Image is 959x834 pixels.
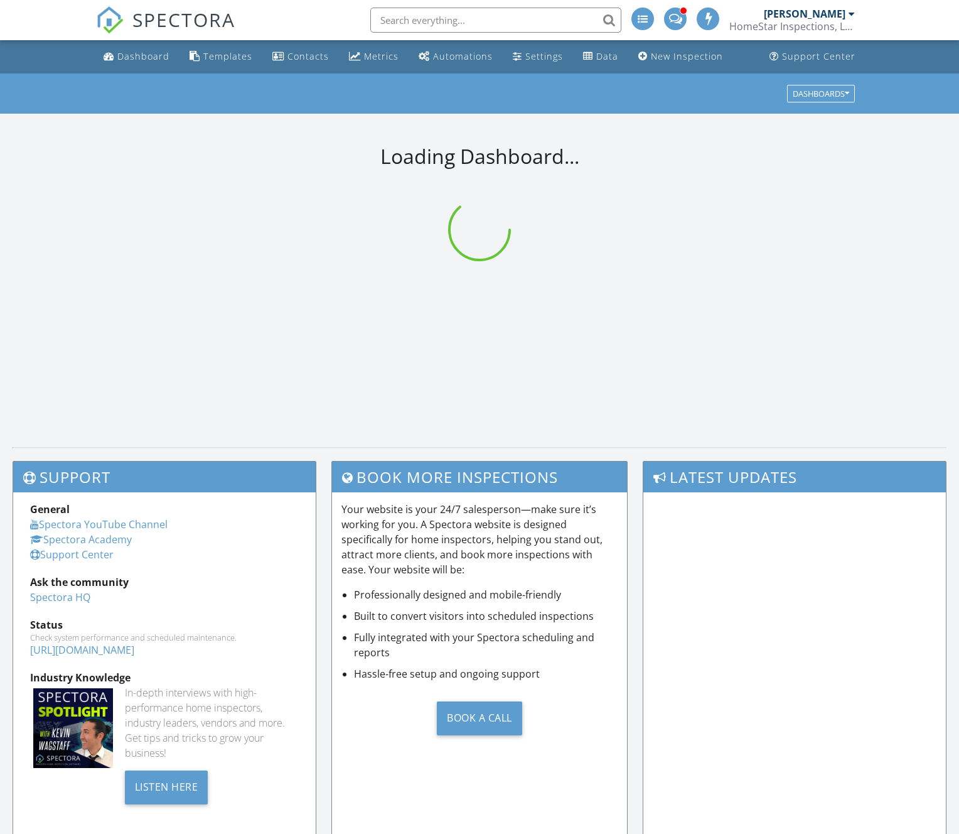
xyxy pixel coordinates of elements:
a: Spectora HQ [30,590,90,604]
a: Metrics [344,45,404,68]
h3: Book More Inspections [332,462,627,492]
a: Spectora YouTube Channel [30,517,168,531]
li: Built to convert visitors into scheduled inspections [354,609,618,624]
div: Ask the community [30,575,299,590]
img: Spectoraspolightmain [33,688,113,768]
li: Fully integrated with your Spectora scheduling and reports [354,630,618,660]
div: Data [596,50,618,62]
li: Hassle-free setup and ongoing support [354,666,618,681]
a: Automations (Advanced) [414,45,498,68]
img: The Best Home Inspection Software - Spectora [96,6,124,34]
div: Check system performance and scheduled maintenance. [30,632,299,642]
div: Industry Knowledge [30,670,299,685]
a: Dashboard [99,45,174,68]
strong: General [30,502,70,516]
a: Support Center [764,45,860,68]
div: Listen Here [125,771,208,804]
a: Contacts [267,45,334,68]
a: Listen Here [125,779,208,793]
div: Book a Call [437,701,522,735]
div: Contacts [287,50,329,62]
div: New Inspection [651,50,723,62]
div: Dashboard [117,50,169,62]
button: Dashboards [787,85,855,102]
a: [URL][DOMAIN_NAME] [30,643,134,657]
h3: Support [13,462,316,492]
a: Data [578,45,623,68]
a: Settings [508,45,568,68]
p: Your website is your 24/7 salesperson—make sure it’s working for you. A Spectora website is desig... [341,502,618,577]
div: In-depth interviews with high-performance home inspectors, industry leaders, vendors and more. Ge... [125,685,299,761]
a: Support Center [30,548,114,561]
input: Search everything... [370,8,621,33]
div: Support Center [782,50,855,62]
div: Status [30,617,299,632]
a: SPECTORA [96,17,235,43]
span: SPECTORA [132,6,235,33]
div: Dashboards [793,89,849,98]
div: Metrics [364,50,399,62]
div: [PERSON_NAME] [764,8,845,20]
div: Settings [525,50,563,62]
a: Book a Call [341,691,618,745]
li: Professionally designed and mobile-friendly [354,587,618,602]
a: Templates [185,45,257,68]
div: Templates [203,50,252,62]
h3: Latest Updates [643,462,946,492]
a: New Inspection [633,45,728,68]
div: Automations [433,50,493,62]
div: HomeStar Inspections, LLC [729,20,855,33]
a: Spectora Academy [30,533,132,546]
